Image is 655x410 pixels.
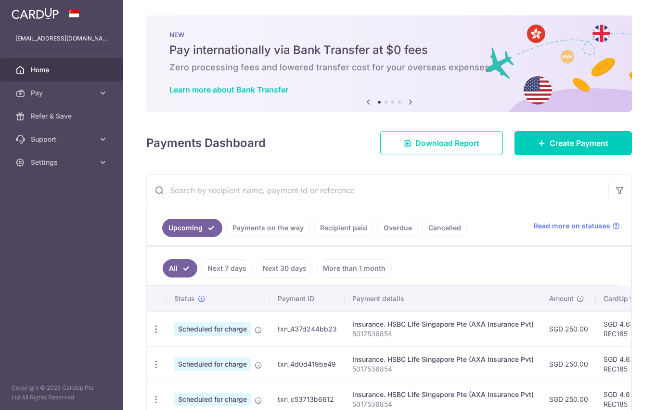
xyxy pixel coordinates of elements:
[352,364,534,374] p: 5017536854
[174,322,251,336] span: Scheduled for charge
[534,221,610,231] span: Read more on statuses
[226,219,310,237] a: Payments on the way
[314,219,373,237] a: Recipient paid
[352,355,534,364] div: Insurance. HSBC LIfe Singapore Pte (AXA Insurance Pvt)
[31,134,94,144] span: Support
[169,62,609,73] h6: Zero processing fees and lowered transfer cost for your overseas expenses
[174,393,251,406] span: Scheduled for charge
[270,346,345,382] td: txn_4d0d419be49
[415,137,479,149] span: Download Report
[31,111,94,121] span: Refer & Save
[352,399,534,409] p: 5017536854
[514,131,632,155] a: Create Payment
[604,294,640,304] span: CardUp fee
[549,294,574,304] span: Amount
[270,286,345,311] th: Payment ID
[31,65,94,75] span: Home
[352,319,534,329] div: Insurance. HSBC LIfe Singapore Pte (AXA Insurance Pvt)
[174,294,195,304] span: Status
[377,219,418,237] a: Overdue
[541,346,596,382] td: SGD 250.00
[174,357,251,371] span: Scheduled for charge
[257,259,313,278] a: Next 30 days
[162,219,222,237] a: Upcoming
[169,42,609,58] h5: Pay internationally via Bank Transfer at $0 fees
[15,34,108,43] p: [EMAIL_ADDRESS][DOMAIN_NAME]
[352,390,534,399] div: Insurance. HSBC LIfe Singapore Pte (AXA Insurance Pvt)
[31,158,94,167] span: Settings
[163,259,197,278] a: All
[534,221,620,231] a: Read more on statuses
[550,137,608,149] span: Create Payment
[169,31,609,39] p: NEW
[147,175,608,206] input: Search by recipient name, payment id or reference
[317,259,392,278] a: More than 1 month
[146,134,266,152] h4: Payments Dashboard
[422,219,467,237] a: Cancelled
[541,311,596,346] td: SGD 250.00
[146,15,632,112] img: Bank transfer banner
[270,311,345,346] td: txn_437d244bb23
[201,259,253,278] a: Next 7 days
[12,8,59,19] img: CardUp
[345,286,541,311] th: Payment details
[352,329,534,339] p: 5017536854
[169,85,288,94] a: Learn more about Bank Transfer
[380,131,503,155] a: Download Report
[31,88,94,98] span: Pay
